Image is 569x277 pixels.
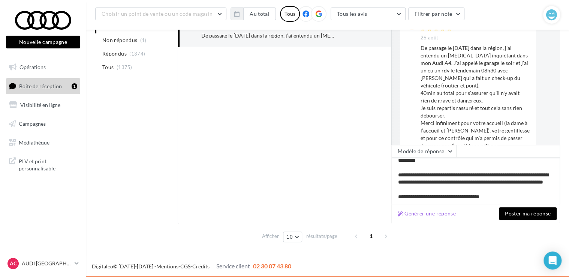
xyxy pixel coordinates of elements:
[231,8,276,20] button: Au total
[365,230,377,242] span: 1
[306,233,337,240] span: résultats/page
[253,262,291,269] span: 02 30 07 43 80
[19,139,49,145] span: Médiathèque
[20,102,60,108] span: Visibilité en ligne
[180,263,190,269] a: CGS
[192,263,210,269] a: Crédits
[92,263,113,269] a: Digitaleo
[129,51,145,57] span: (1374)
[395,209,459,218] button: Générer une réponse
[421,44,530,157] div: De passage le [DATE] dans la région, j’ai entendu un [MEDICAL_DATA] inquiétant dans mon Audi A4. ...
[286,234,293,240] span: 10
[391,145,457,158] button: Modèle de réponse
[4,59,82,75] a: Opérations
[331,8,406,20] button: Tous les avis
[102,36,137,44] span: Non répondus
[19,83,62,89] span: Boîte de réception
[4,153,82,175] a: PLV et print personnalisable
[262,233,279,240] span: Afficher
[102,50,127,57] span: Répondus
[243,8,276,20] button: Au total
[19,64,46,70] span: Opérations
[117,64,132,70] span: (1375)
[140,37,147,43] span: (1)
[408,8,465,20] button: Filtrer par note
[4,78,82,94] a: Boîte de réception1
[72,83,77,89] div: 1
[92,263,291,269] span: © [DATE]-[DATE] - - -
[216,262,250,269] span: Service client
[201,32,336,39] div: De passage le [DATE] dans la région, j’ai entendu un [MEDICAL_DATA] inquiétant dans mon Audi A4. ...
[6,36,80,48] button: Nouvelle campagne
[4,97,82,113] a: Visibilité en ligne
[337,11,367,17] span: Tous les avis
[6,256,80,271] a: AC AUDI [GEOGRAPHIC_DATA]
[283,232,302,242] button: 10
[544,251,562,269] div: Open Intercom Messenger
[102,11,213,17] span: Choisir un point de vente ou un code magasin
[280,6,300,22] div: Tous
[19,156,77,172] span: PLV et print personnalisable
[22,260,72,267] p: AUDI [GEOGRAPHIC_DATA]
[102,63,114,71] span: Tous
[95,8,226,20] button: Choisir un point de vente ou un code magasin
[156,263,178,269] a: Mentions
[4,135,82,151] a: Médiathèque
[4,116,82,132] a: Campagnes
[421,35,438,41] span: 26 août
[19,120,46,127] span: Campagnes
[10,260,17,267] span: AC
[499,207,557,220] button: Poster ma réponse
